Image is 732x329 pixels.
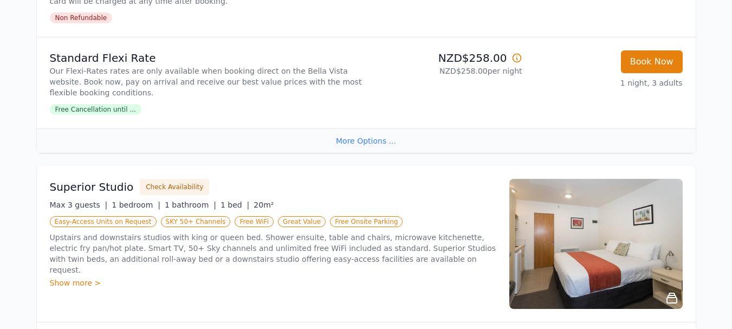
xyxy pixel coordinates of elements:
[371,66,522,76] p: NZD$258.00 per night
[50,232,496,275] p: Upstairs and downstairs studios with king or queen bed. Shower ensuite, table and chairs, microwa...
[140,179,209,195] button: Check Availability
[50,179,134,195] h3: Superior Studio
[221,201,249,209] span: 1 bed |
[278,216,326,227] span: Great Value
[330,216,403,227] span: Free Onsite Parking
[50,66,362,98] p: Our Flexi-Rates rates are only available when booking direct on the Bella Vista website. Book now...
[371,50,522,66] p: NZD$258.00
[50,50,362,66] p: Standard Flexi Rate
[50,201,108,209] span: Max 3 guests |
[50,12,113,23] span: Non Refundable
[161,216,231,227] span: SKY 50+ Channels
[50,278,496,288] div: Show more >
[50,104,141,115] span: Free Cancellation until ...
[165,201,216,209] span: 1 bathroom |
[621,50,683,73] button: Book Now
[531,78,683,88] p: 1 night, 3 adults
[254,201,274,209] span: 20m²
[37,128,696,153] div: More Options ...
[50,216,157,227] span: Easy-Access Units on Request
[112,201,160,209] span: 1 bedroom |
[235,216,274,227] span: Free WiFi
